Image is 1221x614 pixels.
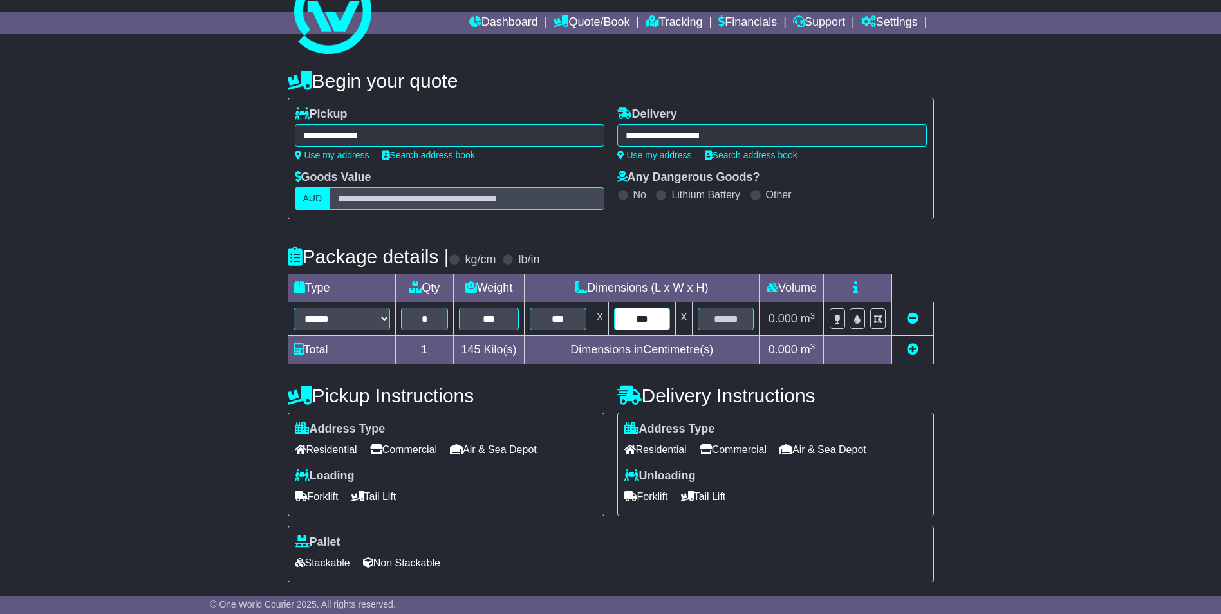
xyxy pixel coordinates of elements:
h4: Pickup Instructions [288,385,604,406]
span: © One World Courier 2025. All rights reserved. [210,599,396,609]
label: Lithium Battery [671,189,740,201]
a: Remove this item [907,312,918,325]
td: Weight [454,274,525,302]
span: m [801,343,816,356]
a: Quote/Book [554,12,629,34]
label: Delivery [617,107,677,122]
label: Any Dangerous Goods? [617,171,760,185]
h4: Begin your quote [288,70,934,91]
h4: Package details | [288,246,449,267]
label: No [633,189,646,201]
span: Air & Sea Depot [450,440,537,460]
a: Settings [861,12,918,34]
label: Address Type [624,422,715,436]
a: Dashboard [469,12,538,34]
span: Residential [295,440,357,460]
label: AUD [295,187,331,210]
a: Support [793,12,845,34]
label: Loading [295,469,355,483]
span: Residential [624,440,687,460]
span: 0.000 [769,343,797,356]
span: 0.000 [769,312,797,325]
td: Total [288,336,395,364]
label: Goods Value [295,171,371,185]
label: kg/cm [465,253,496,267]
label: Pallet [295,535,340,550]
span: Commercial [700,440,767,460]
span: Tail Lift [351,487,396,507]
label: lb/in [518,253,539,267]
a: Search address book [382,150,475,160]
sup: 3 [810,342,816,351]
a: Financials [718,12,777,34]
span: Forklift [624,487,668,507]
a: Search address book [705,150,797,160]
label: Other [766,189,792,201]
a: Use my address [617,150,692,160]
span: Forklift [295,487,339,507]
a: Add new item [907,343,918,356]
a: Tracking [646,12,702,34]
span: Commercial [370,440,437,460]
td: Qty [395,274,454,302]
td: 1 [395,336,454,364]
h4: Delivery Instructions [617,385,934,406]
label: Address Type [295,422,386,436]
td: Dimensions in Centimetre(s) [525,336,760,364]
td: x [675,302,692,336]
label: Pickup [295,107,348,122]
span: 145 [461,343,481,356]
span: Stackable [295,553,350,573]
td: Type [288,274,395,302]
span: Tail Lift [681,487,726,507]
td: Kilo(s) [454,336,525,364]
label: Unloading [624,469,696,483]
td: x [592,302,608,336]
td: Volume [760,274,824,302]
a: Use my address [295,150,369,160]
span: m [801,312,816,325]
td: Dimensions (L x W x H) [525,274,760,302]
span: Non Stackable [363,553,440,573]
sup: 3 [810,311,816,321]
span: Air & Sea Depot [779,440,866,460]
